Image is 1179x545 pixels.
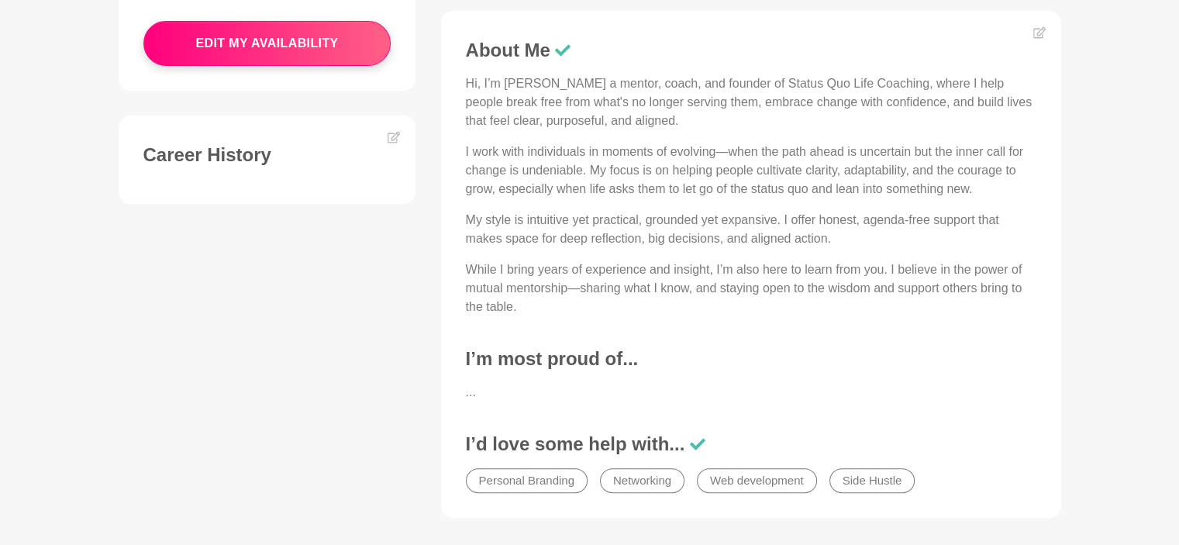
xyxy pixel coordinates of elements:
h3: Career History [143,143,391,167]
p: While I bring years of experience and insight, I’m also here to learn from you. I believe in the ... [466,260,1036,316]
h3: I’d love some help with... [466,433,1036,456]
p: I work with individuals in moments of evolving—when the path ahead is uncertain but the inner cal... [466,143,1036,198]
p: My style is intuitive yet practical, grounded yet expansive. I offer honest, agenda-free support ... [466,211,1036,248]
button: edit my availability [143,21,391,66]
h3: I’m most proud of... [466,347,1036,371]
p: Hi, I’m [PERSON_NAME] a mentor, coach, and founder of Status Quo Life Coaching, where I help peop... [466,74,1036,130]
h3: About Me [466,39,1036,62]
p: ... [466,383,1036,402]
